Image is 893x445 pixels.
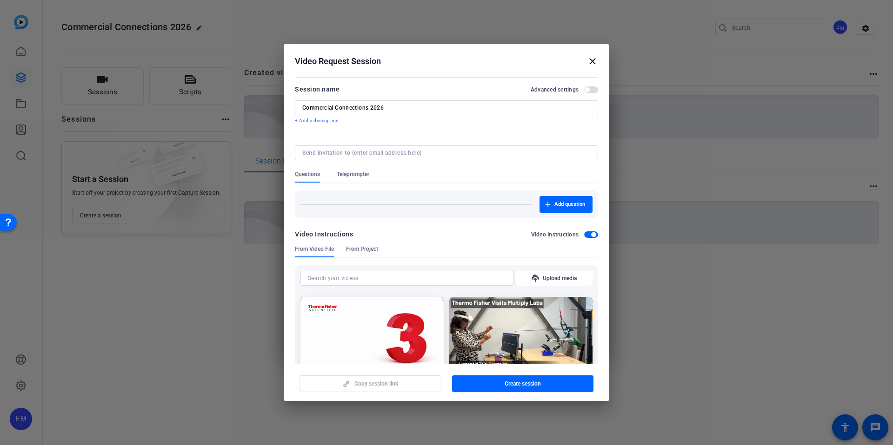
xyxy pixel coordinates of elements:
[302,149,587,157] input: Send invitation to (enter email address here)
[308,273,506,284] input: Search your videos
[452,375,594,392] button: Create session
[295,170,320,178] span: Questions
[531,86,579,93] h2: Advanced settings
[295,229,353,240] div: Video Instructions
[516,271,593,286] button: Upload media
[337,170,369,178] span: Teleprompter
[543,275,577,282] span: Upload media
[295,245,334,253] span: From Video File
[295,56,598,67] div: Video Request Session
[505,380,541,387] span: Create session
[449,297,593,377] img: Not found
[554,201,585,208] span: Add question
[295,117,598,124] p: + Add a description
[300,297,444,377] img: Not found
[531,231,579,238] h2: Video Instructions
[346,245,378,253] span: From Project
[587,56,598,67] mat-icon: close
[302,104,591,111] input: Enter Session Name
[540,196,593,213] button: Add question
[295,84,340,95] div: Session name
